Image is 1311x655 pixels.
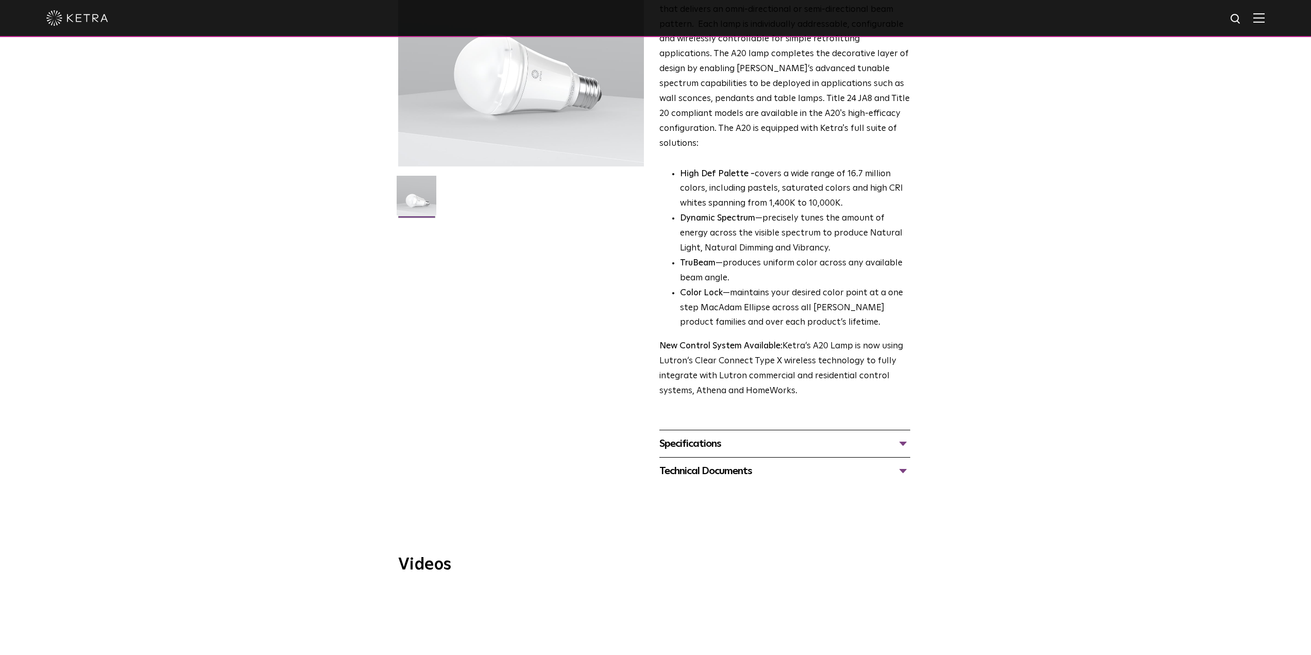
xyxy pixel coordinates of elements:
[680,256,910,286] li: —produces uniform color across any available beam angle.
[680,289,723,297] strong: Color Lock
[659,435,910,452] div: Specifications
[46,10,108,26] img: ketra-logo-2019-white
[1253,13,1265,23] img: Hamburger%20Nav.svg
[680,211,910,256] li: —precisely tunes the amount of energy across the visible spectrum to produce Natural Light, Natur...
[659,342,782,350] strong: New Control System Available:
[680,286,910,331] li: —maintains your desired color point at a one step MacAdam Ellipse across all [PERSON_NAME] produc...
[680,170,755,178] strong: High Def Palette -
[680,167,910,212] p: covers a wide range of 16.7 million colors, including pastels, saturated colors and high CRI whit...
[680,214,755,223] strong: Dynamic Spectrum
[659,463,910,479] div: Technical Documents
[1230,13,1242,26] img: search icon
[398,557,913,573] h3: Videos
[680,259,716,267] strong: TruBeam
[659,339,910,399] p: Ketra’s A20 Lamp is now using Lutron’s Clear Connect Type X wireless technology to fully integrat...
[397,176,436,223] img: A20-Lamp-2021-Web-Square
